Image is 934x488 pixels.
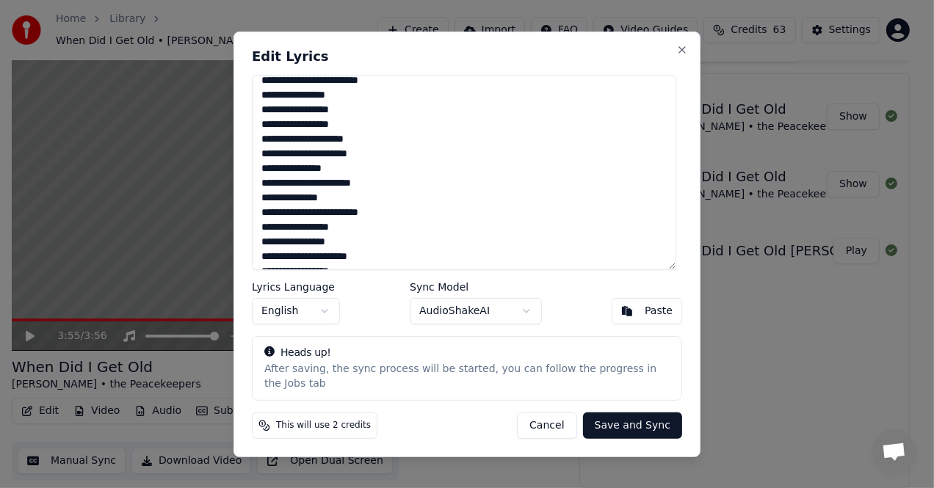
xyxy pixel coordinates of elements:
button: Save and Sync [583,412,682,439]
label: Sync Model [410,282,542,292]
div: After saving, the sync process will be started, you can follow the progress in the Jobs tab [264,362,670,391]
button: Paste [612,298,682,324]
button: Cancel [517,412,576,439]
span: This will use 2 credits [276,420,371,431]
div: Heads up! [264,346,670,360]
div: Paste [645,304,673,318]
label: Lyrics Language [252,282,340,292]
h2: Edit Lyrics [252,49,682,62]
